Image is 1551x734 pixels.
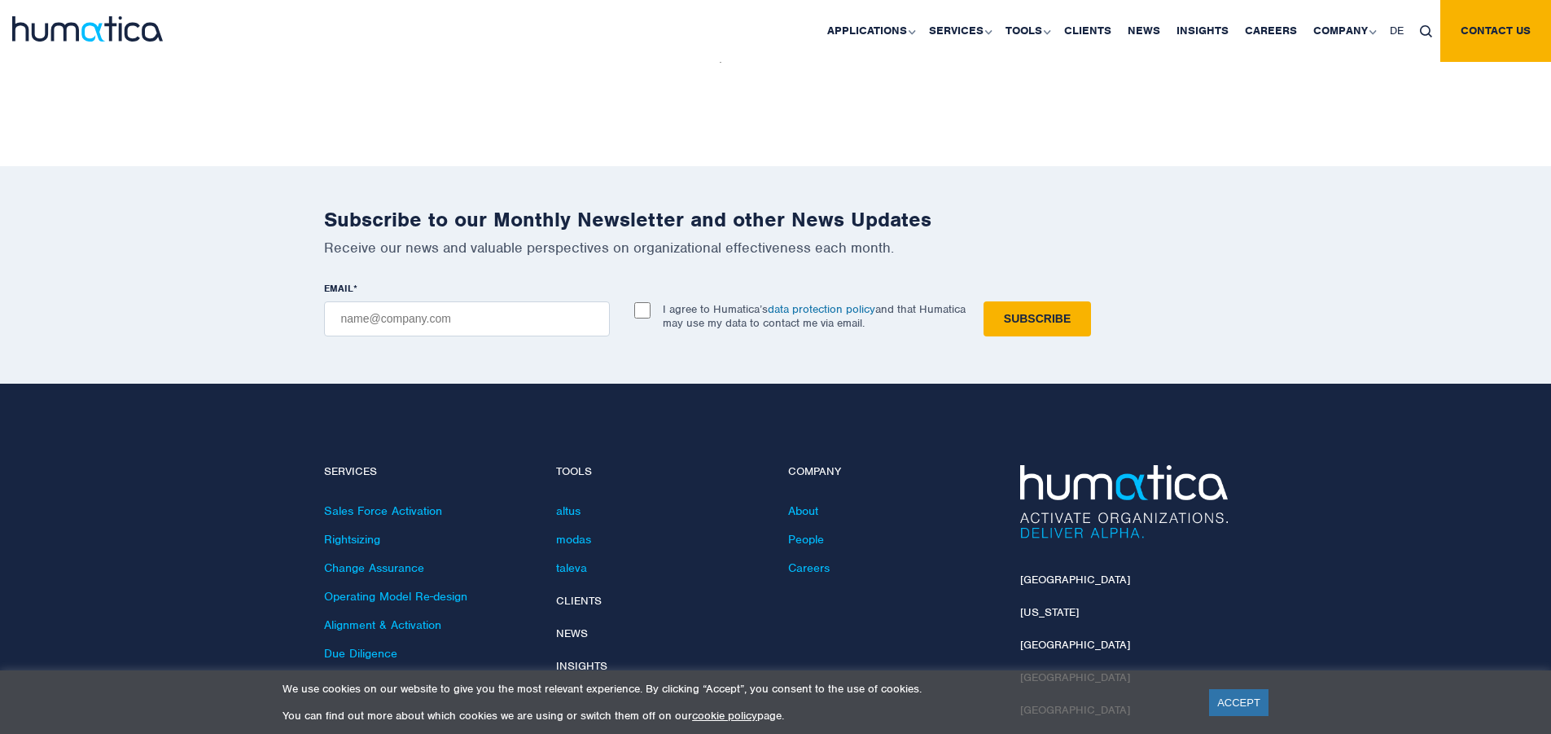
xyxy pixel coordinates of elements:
img: search_icon [1420,25,1432,37]
a: Change Assurance [324,560,424,575]
a: Rightsizing [324,532,380,547]
a: altus [556,503,581,518]
a: [US_STATE] [1020,605,1079,619]
p: Receive our news and valuable perspectives on organizational effectiveness each month. [324,239,1228,257]
a: Operating Model Re-design [324,589,467,604]
input: name@company.com [324,301,610,336]
a: About [788,503,818,518]
p: I agree to Humatica’s and that Humatica may use my data to contact me via email. [663,302,966,330]
span: DE [1390,24,1404,37]
span: EMAIL [324,282,353,295]
a: People [788,532,824,547]
input: Subscribe [984,301,1091,336]
input: I agree to Humatica’sdata protection policyand that Humatica may use my data to contact me via em... [634,302,651,319]
p: You can find out more about which cookies we are using or switch them off on our page. [283,709,1189,723]
a: [GEOGRAPHIC_DATA] [1020,573,1130,587]
a: cookie policy [692,709,757,723]
img: logo [12,16,163,42]
p: We use cookies on our website to give you the most relevant experience. By clicking “Accept”, you... [283,682,1189,696]
a: ACCEPT [1209,689,1268,716]
a: Clients [556,594,602,608]
a: Insights [556,659,607,673]
a: taleva [556,560,587,575]
a: data protection policy [768,302,875,316]
a: modas [556,532,591,547]
h2: Subscribe to our Monthly Newsletter and other News Updates [324,207,1228,232]
a: Alignment & Activation [324,618,441,632]
img: Humatica [1020,465,1228,538]
a: Sales Force Activation [324,503,442,518]
a: Due Diligence [324,646,397,661]
h4: Company [788,465,996,479]
a: [GEOGRAPHIC_DATA] [1020,638,1130,652]
h4: Tools [556,465,764,479]
h4: Services [324,465,532,479]
a: Careers [788,560,830,575]
a: News [556,626,588,640]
